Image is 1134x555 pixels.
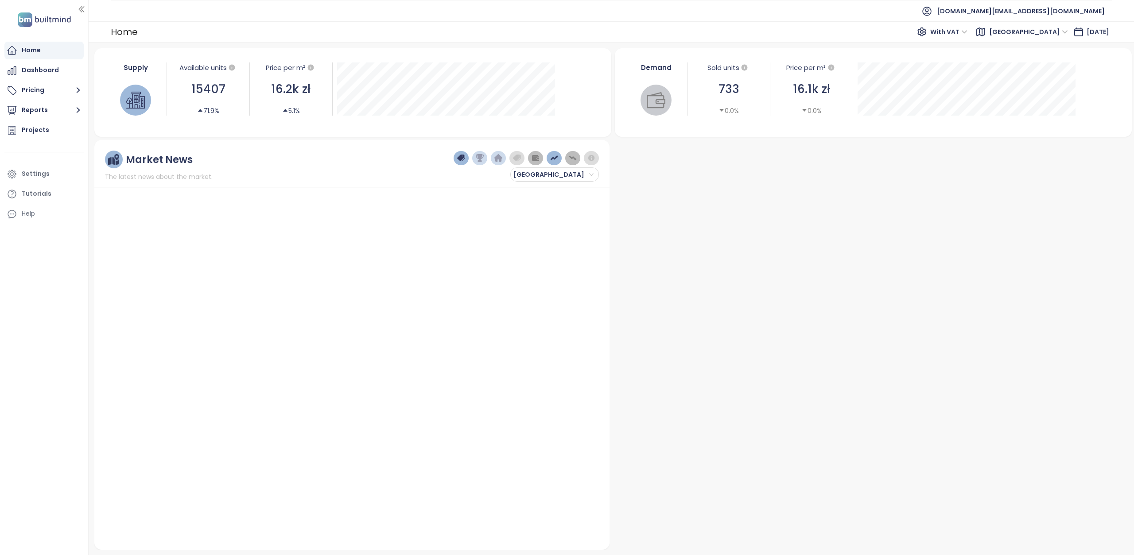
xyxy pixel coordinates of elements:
[4,62,84,79] a: Dashboard
[647,91,665,109] img: wallet
[692,62,765,73] div: Sold units
[22,124,49,136] div: Projects
[22,188,51,199] div: Tutorials
[775,80,848,98] div: 16.1k zł
[22,45,41,56] div: Home
[4,185,84,203] a: Tutorials
[801,106,822,116] div: 0.0%
[718,106,739,116] div: 0.0%
[266,62,305,73] div: Price per m²
[587,154,595,162] img: information-circle.png
[197,106,219,116] div: 71.9%
[550,154,558,162] img: price-increases.png
[126,91,145,109] img: house
[801,107,808,113] span: caret-down
[718,107,725,113] span: caret-down
[108,154,119,165] img: ruler
[4,101,84,119] button: Reports
[105,172,213,182] span: The latest news about the market.
[22,168,50,179] div: Settings
[937,0,1105,22] span: [DOMAIN_NAME][EMAIL_ADDRESS][DOMAIN_NAME]
[692,80,765,98] div: 733
[4,82,84,99] button: Pricing
[532,154,540,162] img: wallet-dark-grey.png
[197,107,203,113] span: caret-up
[282,106,300,116] div: 5.1%
[171,62,245,73] div: Available units
[254,80,328,98] div: 16.2k zł
[22,208,35,219] div: Help
[930,25,967,39] span: With VAT
[4,205,84,223] div: Help
[513,154,521,162] img: price-tag-grey.png
[22,65,59,76] div: Dashboard
[282,107,288,113] span: caret-up
[457,154,465,162] img: price-tag-dark-blue.png
[569,154,577,162] img: price-decreases.png
[111,23,138,41] div: Home
[4,165,84,183] a: Settings
[4,121,84,139] a: Projects
[989,25,1068,39] span: Warszawa
[15,11,74,29] img: logo
[126,154,193,165] div: Market News
[775,62,848,73] div: Price per m²
[171,80,245,98] div: 15407
[630,62,683,73] div: Demand
[513,168,594,181] span: Warszawa
[1087,27,1109,36] span: [DATE]
[4,42,84,59] a: Home
[476,154,484,162] img: trophy-dark-blue.png
[494,154,502,162] img: home-dark-blue.png
[109,62,163,73] div: Supply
